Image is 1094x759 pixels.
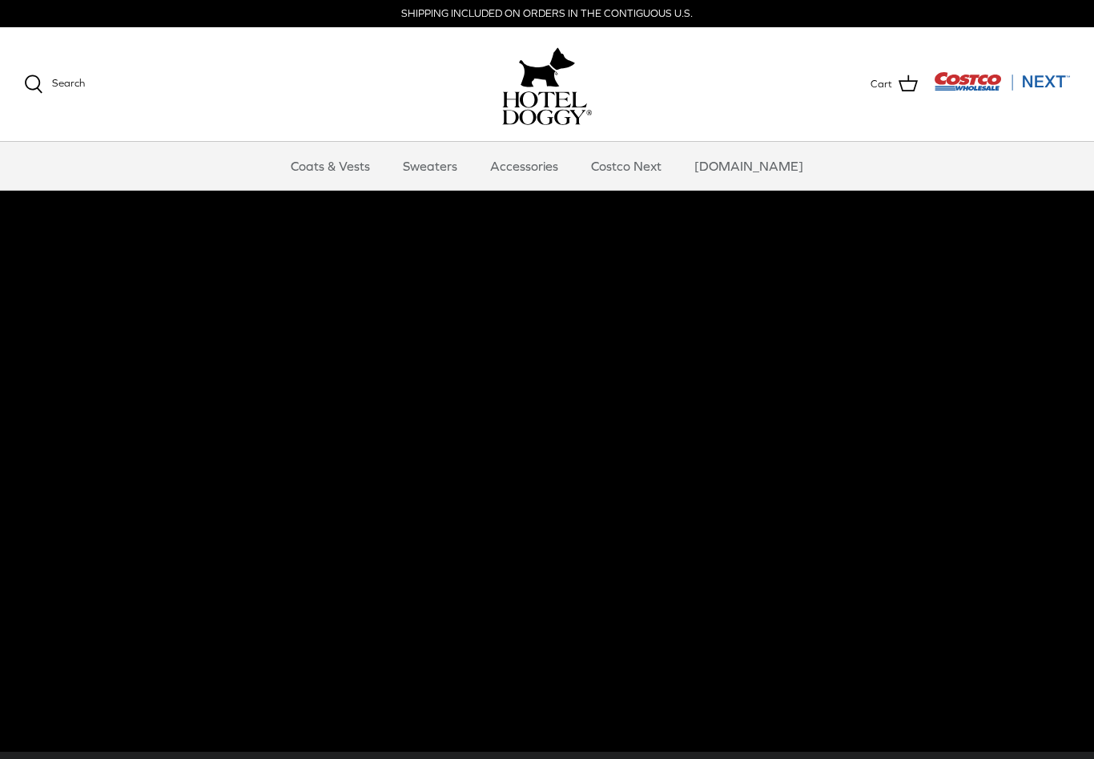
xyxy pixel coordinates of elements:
a: Search [24,75,85,94]
a: Cart [871,74,918,95]
img: hoteldoggycom [502,91,592,125]
span: Search [52,77,85,89]
a: [DOMAIN_NAME] [680,142,818,190]
a: Accessories [476,142,573,190]
img: Costco Next [934,71,1070,91]
a: hoteldoggy.com hoteldoggycom [502,43,592,125]
a: Sweaters [388,142,472,190]
span: Cart [871,76,892,93]
a: Visit Costco Next [934,82,1070,94]
a: Coats & Vests [276,142,384,190]
a: Costco Next [577,142,676,190]
img: hoteldoggy.com [519,43,575,91]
